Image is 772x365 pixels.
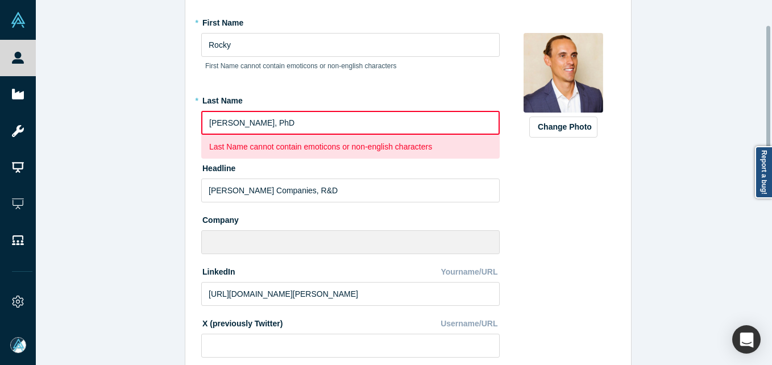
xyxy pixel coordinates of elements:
p: Last Name cannot contain emoticons or non-english characters [209,141,492,153]
label: Last Name [201,91,500,107]
label: LinkedIn [201,262,235,278]
p: First Name cannot contain emoticons or non-english characters [205,61,496,71]
img: Alchemist Vault Logo [10,12,26,28]
div: Username/URL [441,314,500,334]
img: Mia Scott's Account [10,337,26,353]
div: Yourname/URL [441,262,500,282]
label: X (previously Twitter) [201,314,283,330]
input: Partner, CEO [201,179,500,202]
button: Change Photo [529,117,597,138]
label: Headline [201,159,500,175]
img: Profile user default [524,33,603,113]
a: Report a bug! [755,146,772,198]
label: First Name [201,13,500,29]
label: Company [201,210,500,226]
